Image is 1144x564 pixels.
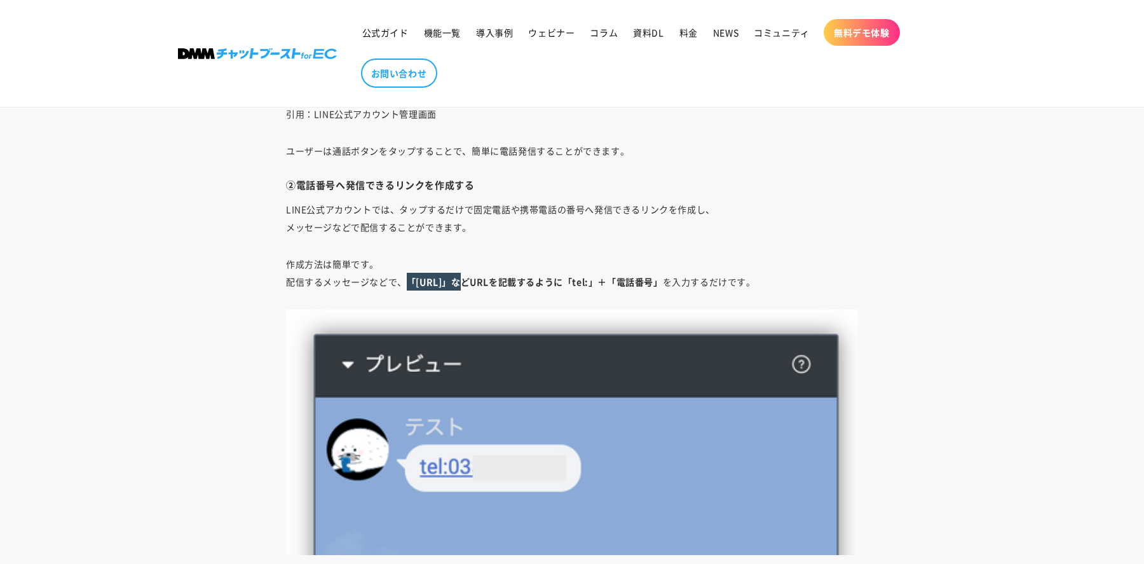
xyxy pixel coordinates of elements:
span: 公式ガイド [362,27,409,38]
a: 料金 [672,19,705,46]
span: 導入事例 [476,27,513,38]
span: 無料デモ体験 [834,27,890,38]
a: 資料DL [625,19,671,46]
span: 機能一覧 [424,27,461,38]
span: コラム [590,27,618,38]
span: コミュニティ [754,27,810,38]
p: LINE公式アカウントでは、タップするだけで固定電話や携帯電話の番号へ発信できるリンクを作成し、 メッセージなどで配信することができます。 [286,200,858,236]
a: お問い合わせ [361,58,437,88]
h4: ②電話番号へ発信できるリンクを作成する [286,179,858,191]
a: コラム [582,19,625,46]
img: 株式会社DMM Boost [178,48,337,59]
p: ユーザーは通話ボタンをタップすることで、簡単に電話発信することができます。 [286,142,858,160]
a: 導入事例 [468,19,521,46]
a: 公式ガイド [355,19,416,46]
span: お問い合わせ [371,67,427,79]
span: 料金 [679,27,698,38]
strong: 「[URL]」などURLを記載するように「tel:」＋「電話番号」 [407,275,663,288]
a: ウェビナー [521,19,582,46]
a: コミュニティ [746,19,817,46]
p: 引用：LINE公式アカウント管理画面 [286,105,858,123]
a: NEWS [705,19,746,46]
span: ウェビナー [528,27,575,38]
span: NEWS [713,27,739,38]
p: 作成方法は簡単です。 配信するメッセージなどで、 を入力するだけです。 [286,255,858,291]
a: 無料デモ体験 [824,19,900,46]
a: 機能一覧 [416,19,468,46]
span: 資料DL [633,27,664,38]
